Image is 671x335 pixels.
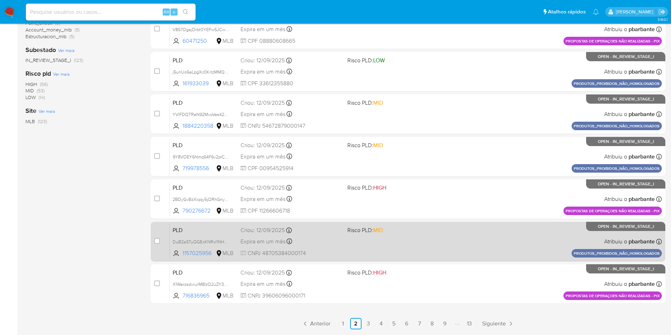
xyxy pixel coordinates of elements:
[616,8,656,15] p: priscilla.barbante@mercadopago.com.br
[26,7,196,17] input: Pesquise usuários ou casos...
[548,8,586,16] span: Atalhos rápidos
[658,17,667,22] span: 3.160.1
[173,8,175,15] span: s
[178,7,193,17] button: search-icon
[593,9,599,15] a: Notificações
[658,8,666,16] a: Sair
[163,8,169,15] span: Alt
